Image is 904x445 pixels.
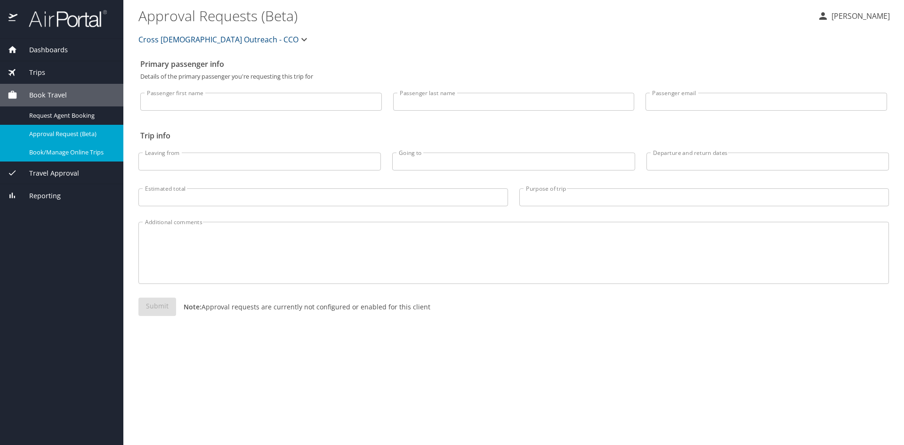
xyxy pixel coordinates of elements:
span: Request Agent Booking [29,111,112,120]
span: Dashboards [17,45,68,55]
p: Details of the primary passenger you're requesting this trip for [140,73,887,80]
img: airportal-logo.png [18,9,107,28]
span: Travel Approval [17,168,79,178]
span: Trips [17,67,45,78]
h2: Trip info [140,128,887,143]
p: Approval requests are currently not configured or enabled for this client [176,302,430,312]
h2: Primary passenger info [140,57,887,72]
span: Approval Request (Beta) [29,129,112,138]
span: Book/Manage Online Trips [29,148,112,157]
span: Cross [DEMOGRAPHIC_DATA] Outreach - CCO [138,33,299,46]
h1: Approval Requests (Beta) [138,1,810,30]
span: Reporting [17,191,61,201]
img: icon-airportal.png [8,9,18,28]
strong: Note: [184,302,202,311]
span: Book Travel [17,90,67,100]
button: [PERSON_NAME] [814,8,894,24]
p: [PERSON_NAME] [829,10,890,22]
button: Cross [DEMOGRAPHIC_DATA] Outreach - CCO [135,30,314,49]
